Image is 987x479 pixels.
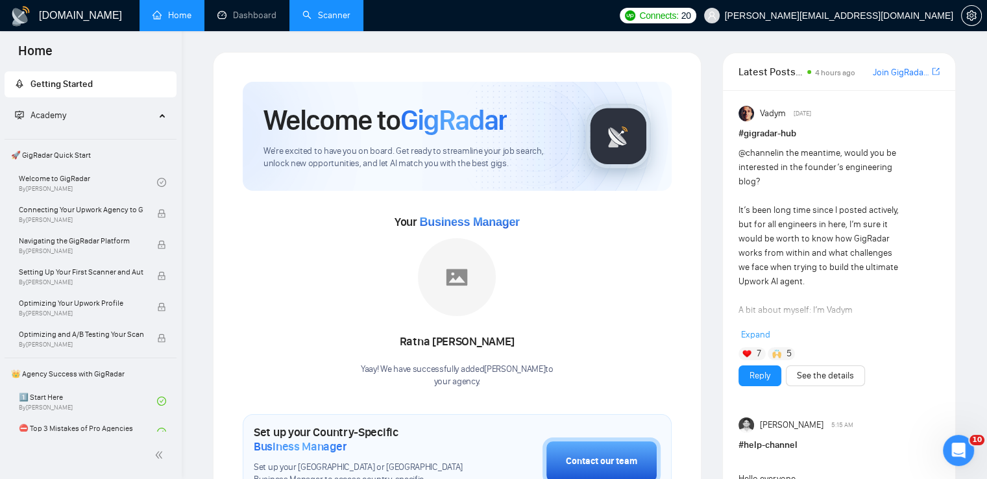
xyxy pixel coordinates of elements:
li: Getting Started [5,71,177,97]
img: Vadym [738,106,754,121]
span: By [PERSON_NAME] [19,310,143,317]
img: ❤️ [742,349,751,358]
span: Latest Posts from the GigRadar Community [738,64,803,80]
button: setting [961,5,982,26]
span: Connects: [639,8,678,23]
span: Optimizing and A/B Testing Your Scanner for Better Results [19,328,143,341]
span: By [PERSON_NAME] [19,247,143,255]
a: Welcome to GigRadarBy[PERSON_NAME] [19,168,157,197]
span: check-circle [157,428,166,437]
img: upwork-logo.png [625,10,635,21]
span: Academy [30,110,66,121]
span: Expand [741,329,770,340]
span: lock [157,240,166,249]
span: By [PERSON_NAME] [19,278,143,286]
span: Optimizing Your Upwork Profile [19,297,143,310]
span: [DATE] [794,108,811,119]
span: lock [157,209,166,218]
h1: Set up your Country-Specific [254,425,478,454]
span: check-circle [157,397,166,406]
a: homeHome [152,10,191,21]
span: Your [395,215,520,229]
a: dashboardDashboard [217,10,276,21]
button: Reply [738,365,781,386]
span: Home [8,42,63,69]
span: 👑 Agency Success with GigRadar [6,361,175,387]
span: @channel [738,147,777,158]
p: your agency . [361,376,554,388]
img: placeholder.png [418,238,496,316]
span: Business Manager [254,439,347,454]
button: See the details [786,365,865,386]
iframe: Intercom live chat [943,435,974,466]
a: setting [961,10,982,21]
a: See the details [797,369,854,383]
a: ⛔ Top 3 Mistakes of Pro Agencies [19,418,157,447]
img: 🙌 [772,349,781,358]
a: Reply [749,369,770,383]
span: Navigating the GigRadar Platform [19,234,143,247]
a: searchScanner [302,10,350,21]
h1: Welcome to [263,103,507,138]
div: Yaay! We have successfully added [PERSON_NAME] to [361,363,554,388]
span: [PERSON_NAME] [759,418,823,432]
img: logo [10,6,31,27]
a: 1️⃣ Start HereBy[PERSON_NAME] [19,387,157,415]
img: Akshay Purohit [738,417,754,433]
span: fund-projection-screen [15,110,24,119]
span: 10 [969,435,984,445]
a: Join GigRadar Slack Community [873,66,929,80]
span: setting [962,10,981,21]
span: rocket [15,79,24,88]
span: Getting Started [30,79,93,90]
span: Setting Up Your First Scanner and Auto-Bidder [19,265,143,278]
span: lock [157,271,166,280]
div: Ratna [PERSON_NAME] [361,331,554,353]
img: gigradar-logo.png [586,104,651,169]
span: 🚀 GigRadar Quick Start [6,142,175,168]
h1: # gigradar-hub [738,127,940,141]
span: Business Manager [419,215,519,228]
span: Academy [15,110,66,121]
span: 5 [786,347,791,360]
h1: # help-channel [738,438,940,452]
span: We're excited to have you on board. Get ready to streamline your job search, unlock new opportuni... [263,145,565,170]
span: 4 hours ago [815,68,855,77]
span: 7 [757,347,761,360]
span: 5:15 AM [831,419,853,431]
span: By [PERSON_NAME] [19,216,143,224]
span: 20 [681,8,691,23]
span: user [707,11,716,20]
span: export [932,66,940,77]
span: Vadym [759,106,785,121]
span: By [PERSON_NAME] [19,341,143,349]
span: lock [157,334,166,343]
span: lock [157,302,166,312]
div: Contact our team [566,454,637,469]
span: Connecting Your Upwork Agency to GigRadar [19,203,143,216]
span: double-left [154,448,167,461]
span: check-circle [157,178,166,187]
a: export [932,66,940,78]
span: GigRadar [400,103,507,138]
